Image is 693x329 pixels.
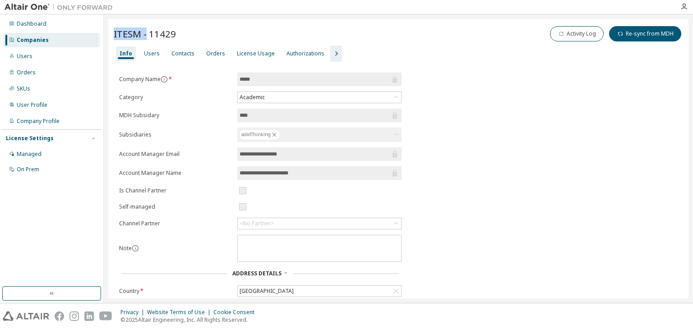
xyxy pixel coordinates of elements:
p: © 2025 Altair Engineering, Inc. All Rights Reserved. [120,316,260,324]
div: Privacy [120,309,147,316]
div: Company Profile [17,118,60,125]
div: Users [144,50,160,57]
div: Cookie Consent [213,309,260,316]
div: solidThinking [237,128,402,142]
label: Category [119,94,232,101]
div: solidThinking [239,129,280,140]
label: Account Manager Email [119,151,232,158]
img: Altair One [5,3,117,12]
div: Managed [17,151,42,158]
img: youtube.svg [99,311,112,321]
div: User Profile [17,101,47,109]
div: Contacts [171,50,194,57]
div: Website Terms of Use [147,309,213,316]
button: information [161,76,168,83]
div: Dashboard [17,20,46,27]
img: instagram.svg [69,311,79,321]
label: Is Channel Partner [119,187,232,194]
div: Orders [206,50,225,57]
div: Academic [238,92,401,103]
div: [GEOGRAPHIC_DATA] [238,286,401,297]
div: SKUs [17,85,30,92]
div: On Prem [17,166,39,173]
button: information [132,245,139,252]
img: altair_logo.svg [3,311,49,321]
label: Note [119,244,132,252]
label: Account Manager Name [119,169,232,177]
div: <No Partner> [238,218,401,229]
div: Orders [17,69,36,76]
img: facebook.svg [55,311,64,321]
label: Company Name [119,76,232,83]
img: linkedin.svg [84,311,94,321]
div: [GEOGRAPHIC_DATA] [238,286,295,296]
label: Subsidiaries [119,131,232,138]
div: Info [120,50,132,57]
span: Address Details [232,270,282,277]
div: Authorizations [286,50,324,57]
label: Self-managed [119,203,232,210]
span: ITESM - 11429 [114,27,176,40]
div: License Settings [6,135,54,142]
button: Activity Log [550,26,604,41]
button: Re-sync from MDH [609,26,681,41]
div: License Usage [237,50,275,57]
div: Companies [17,37,49,44]
div: Users [17,53,32,60]
div: Academic [238,92,266,102]
label: Country [119,288,232,295]
label: Channel Partner [119,220,232,227]
div: <No Partner> [240,220,274,227]
label: MDH Subsidary [119,112,232,119]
